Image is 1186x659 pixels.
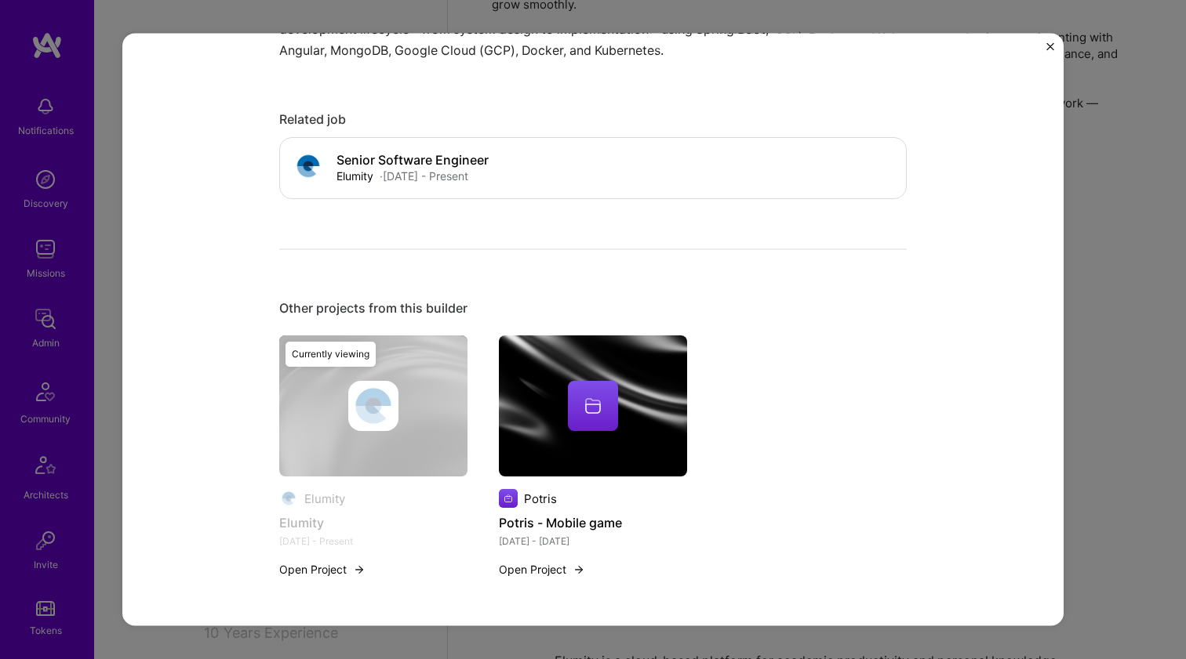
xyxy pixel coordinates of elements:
[1046,42,1054,59] button: Close
[337,152,489,167] h4: Senior Software Engineer
[337,167,373,183] div: Elumity
[279,561,366,578] button: Open Project
[499,489,518,508] img: Company logo
[380,167,468,183] div: · [DATE] - Present
[499,533,687,549] div: [DATE] - [DATE]
[353,563,366,575] img: arrow-right
[499,561,585,578] button: Open Project
[286,342,376,367] div: Currently viewing
[279,300,907,317] div: Other projects from this builder
[279,335,467,476] img: cover
[524,490,557,506] div: Potris
[279,111,907,128] div: Related job
[293,150,324,182] img: Company logo
[573,563,585,575] img: arrow-right
[499,512,687,533] h4: Potris - Mobile game
[499,335,687,476] img: cover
